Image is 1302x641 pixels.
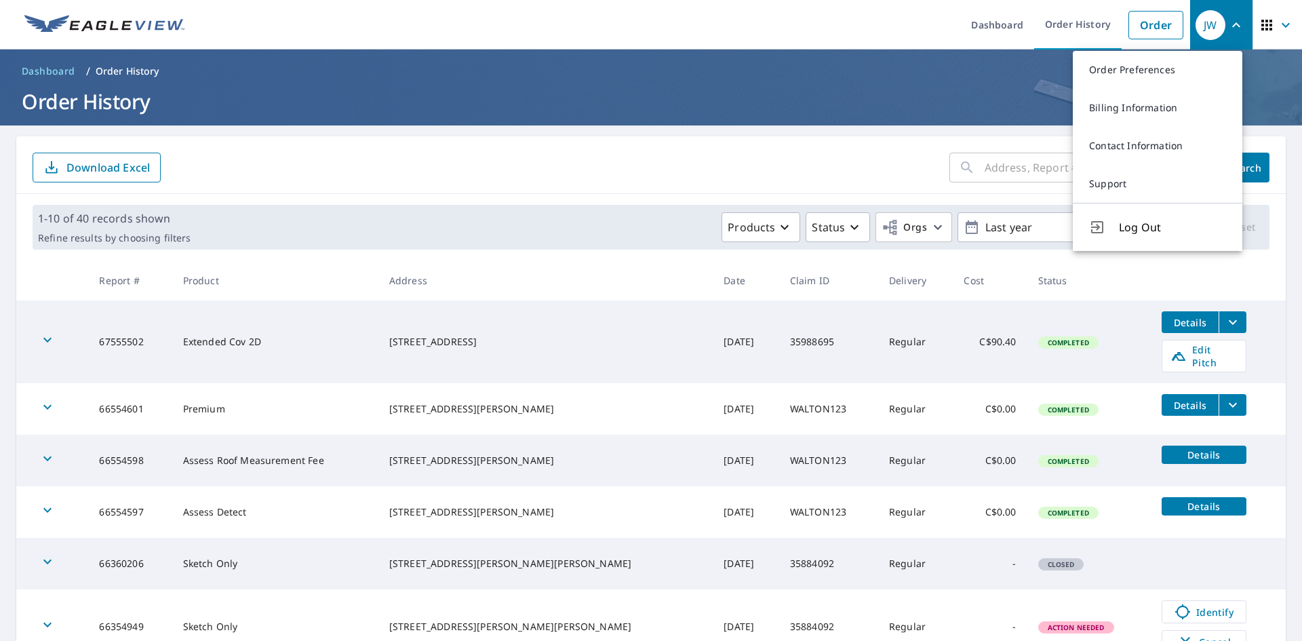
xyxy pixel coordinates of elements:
td: Assess Roof Measurement Fee [172,435,378,486]
li: / [86,63,90,79]
td: 66554601 [88,383,172,435]
td: WALTON123 [779,486,878,538]
div: [STREET_ADDRESS][PERSON_NAME][PERSON_NAME] [389,620,702,634]
span: Details [1170,399,1210,412]
td: C$0.00 [953,383,1027,435]
button: detailsBtn-66554601 [1162,394,1219,416]
td: WALTON123 [779,435,878,486]
div: [STREET_ADDRESS][PERSON_NAME] [389,402,702,416]
span: Details [1170,500,1238,513]
p: Last year [980,216,1139,239]
td: WALTON123 [779,383,878,435]
th: Delivery [878,260,953,300]
span: Closed [1040,560,1083,569]
span: Search [1231,161,1259,174]
td: Regular [878,486,953,538]
td: 35884092 [779,538,878,589]
span: Completed [1040,457,1097,466]
button: detailsBtn-66554597 [1162,497,1246,516]
p: 1-10 of 40 records shown [38,210,191,227]
td: 66360206 [88,538,172,589]
th: Date [713,260,778,300]
button: detailsBtn-67555502 [1162,311,1219,333]
p: Status [812,219,845,235]
div: [STREET_ADDRESS][PERSON_NAME] [389,454,702,467]
span: Completed [1040,338,1097,347]
button: detailsBtn-66554598 [1162,446,1246,464]
span: Edit Pitch [1170,343,1238,369]
span: Identify [1170,604,1238,620]
td: 67555502 [88,300,172,383]
button: Download Excel [33,153,161,182]
td: 66554598 [88,435,172,486]
td: Regular [878,300,953,383]
button: Status [806,212,870,242]
a: Contact Information [1073,127,1242,165]
div: [STREET_ADDRESS][PERSON_NAME][PERSON_NAME] [389,557,702,570]
td: [DATE] [713,486,778,538]
a: Identify [1162,600,1246,623]
div: JW [1196,10,1225,40]
button: Products [722,212,800,242]
th: Claim ID [779,260,878,300]
a: Support [1073,165,1242,203]
span: Orgs [882,219,927,236]
td: 66554597 [88,486,172,538]
a: Edit Pitch [1162,340,1246,372]
div: [STREET_ADDRESS][PERSON_NAME] [389,505,702,519]
td: [DATE] [713,435,778,486]
button: Search [1221,153,1269,182]
td: [DATE] [713,383,778,435]
td: C$90.40 [953,300,1027,383]
div: [STREET_ADDRESS] [389,335,702,349]
th: Address [378,260,713,300]
td: Sketch Only [172,538,378,589]
td: Assess Detect [172,486,378,538]
td: [DATE] [713,300,778,383]
th: Report # [88,260,172,300]
button: filesDropdownBtn-67555502 [1219,311,1246,333]
span: Dashboard [22,64,75,78]
img: EV Logo [24,15,184,35]
button: Last year [958,212,1161,242]
button: Log Out [1073,203,1242,251]
span: Log Out [1119,219,1226,235]
span: Action Needed [1040,623,1113,632]
td: C$0.00 [953,435,1027,486]
th: Cost [953,260,1027,300]
span: Completed [1040,508,1097,518]
td: C$0.00 [953,486,1027,538]
td: Regular [878,538,953,589]
p: Products [728,219,775,235]
span: Details [1170,316,1210,329]
td: Regular [878,383,953,435]
button: Orgs [875,212,952,242]
a: Order [1128,11,1183,39]
nav: breadcrumb [16,60,1286,82]
th: Status [1027,260,1151,300]
td: - [953,538,1027,589]
p: Refine results by choosing filters [38,232,191,244]
a: Dashboard [16,60,81,82]
span: Details [1170,448,1238,461]
td: [DATE] [713,538,778,589]
button: filesDropdownBtn-66554601 [1219,394,1246,416]
td: Extended Cov 2D [172,300,378,383]
td: 35988695 [779,300,878,383]
p: Download Excel [66,160,150,175]
a: Billing Information [1073,89,1242,127]
p: Order History [96,64,159,78]
a: Order Preferences [1073,51,1242,89]
td: Premium [172,383,378,435]
span: Completed [1040,405,1097,414]
th: Product [172,260,378,300]
h1: Order History [16,88,1286,115]
input: Address, Report #, Claim ID, etc. [985,149,1210,187]
td: Regular [878,435,953,486]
